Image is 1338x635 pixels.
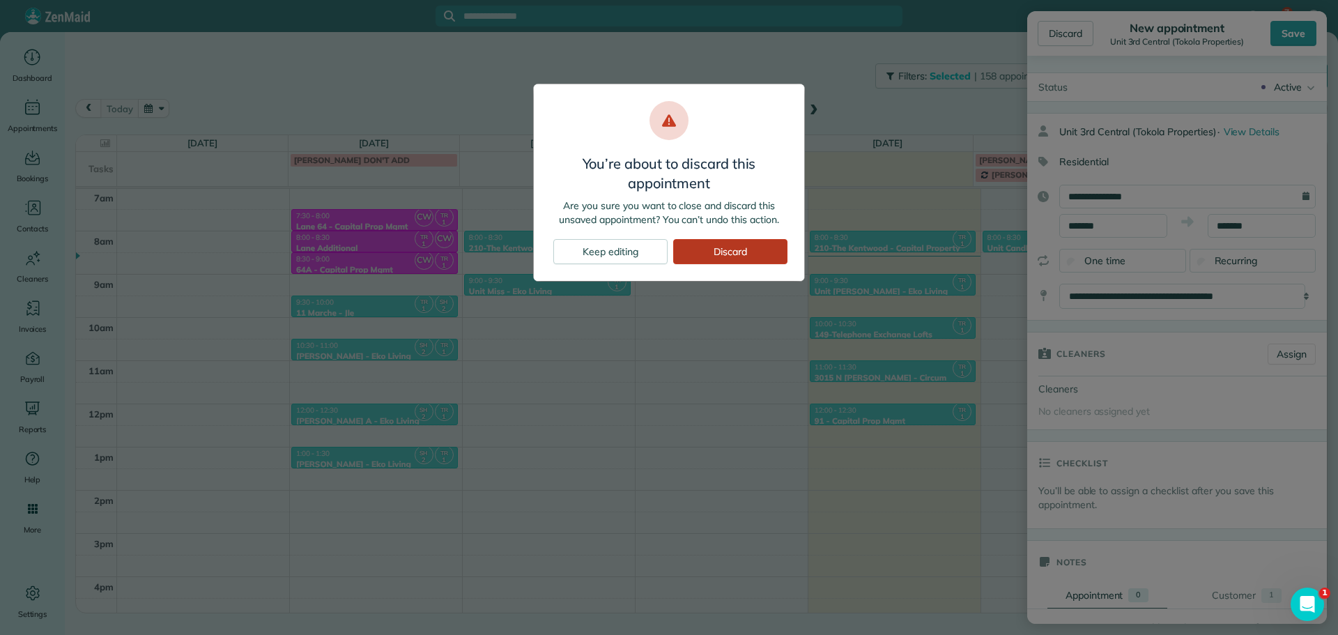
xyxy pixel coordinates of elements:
[673,239,787,264] div: Discard
[1291,588,1324,621] iframe: Intercom live chat
[553,239,668,264] div: Keep editing
[1319,588,1330,599] span: 1
[551,199,787,227] p: Are you sure you want to close and discard this unsaved appointment? You can’t undo this action.
[551,154,787,193] h3: You’re about to discard this appointment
